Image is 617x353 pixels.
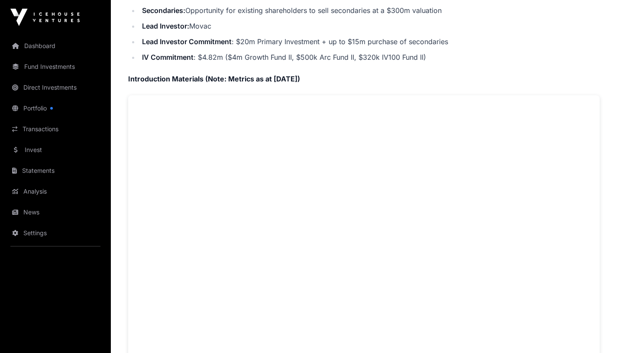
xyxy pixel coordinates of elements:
a: Statements [7,161,104,180]
strong: Introduction Materials (Note: Metrics as at [DATE]) [128,74,300,83]
strong: IV Commitment [142,53,194,62]
a: News [7,203,104,222]
li: : $4.82m ($4m Growth Fund II, $500k Arc Fund II, $320k IV100 Fund II) [139,51,600,63]
img: Icehouse Ventures Logo [10,9,80,26]
a: Analysis [7,182,104,201]
li: Movac [139,20,600,32]
a: Fund Investments [7,57,104,76]
strong: Lead Investor: [142,22,189,30]
a: Transactions [7,120,104,139]
iframe: To enrich screen reader interactions, please activate Accessibility in Grammarly extension settings [423,14,617,353]
li: Opportunity for existing shareholders to sell secondaries at a $300m valuation [139,4,600,16]
a: Portfolio [7,99,104,118]
a: Invest [7,140,104,159]
a: Settings [7,223,104,243]
div: Chat Widget [423,14,617,353]
strong: Secondaries: [142,6,185,15]
a: Dashboard [7,36,104,55]
a: Direct Investments [7,78,104,97]
li: : $20m Primary Investment + up to $15m purchase of secondaries [139,36,600,48]
strong: Lead Investor Commitment [142,37,232,46]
